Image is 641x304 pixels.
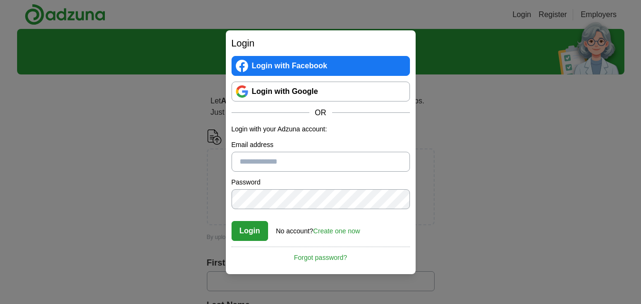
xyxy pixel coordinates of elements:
[232,56,410,76] a: Login with Facebook
[232,124,410,134] p: Login with your Adzuna account:
[232,221,269,241] button: Login
[276,221,360,236] div: No account?
[232,140,410,150] label: Email address
[309,107,332,119] span: OR
[232,177,410,187] label: Password
[313,227,360,235] a: Create one now
[232,247,410,263] a: Forgot password?
[232,36,410,50] h2: Login
[232,82,410,101] a: Login with Google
